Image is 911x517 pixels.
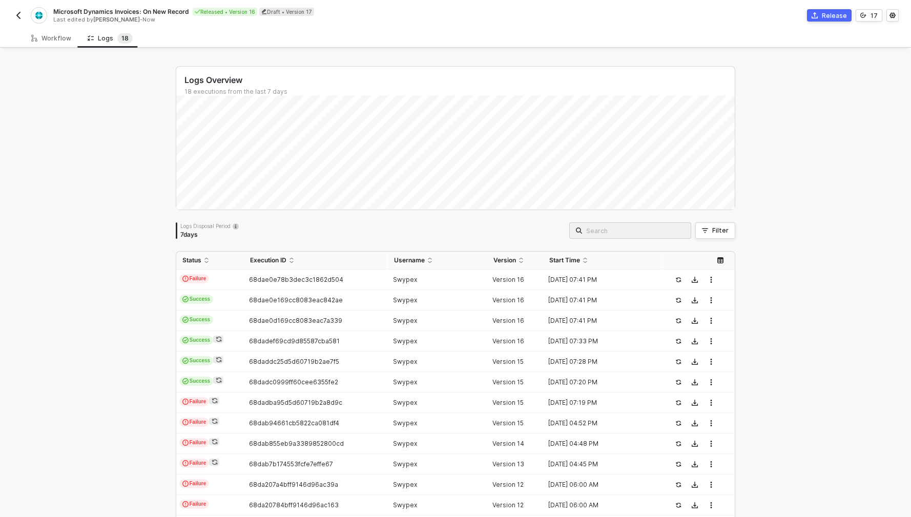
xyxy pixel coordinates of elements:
[675,379,681,385] span: icon-success-page
[692,297,698,303] span: icon-download
[675,400,681,406] span: icon-success-page
[117,33,133,44] sup: 18
[543,252,663,270] th: Start Time
[12,9,25,22] button: back
[182,460,189,466] span: icon-exclamation
[182,399,189,405] span: icon-exclamation
[261,9,267,14] span: icon-edit
[812,12,818,18] span: icon-commerce
[394,256,425,264] span: Username
[179,356,214,365] span: Success
[492,460,524,468] span: Version 13
[543,276,655,284] div: [DATE] 07:41 PM
[393,419,417,427] span: Swypex
[492,337,524,345] span: Version 16
[393,440,417,447] span: Swypex
[492,317,524,324] span: Version 16
[393,399,417,406] span: Swypex
[692,420,698,426] span: icon-download
[675,359,681,365] span: icon-success-page
[53,16,454,24] div: Last edited by - Now
[182,256,201,264] span: Status
[249,419,339,427] span: 68dab94661cb5822ca081df4
[493,256,516,264] span: Version
[675,277,681,283] span: icon-success-page
[692,400,698,406] span: icon-download
[692,379,698,385] span: icon-download
[543,317,655,325] div: [DATE] 07:41 PM
[249,337,340,345] span: 68dadef69cd9d85587cba581
[492,501,524,509] span: Version 12
[543,481,655,489] div: [DATE] 06:00 AM
[184,88,735,96] div: 18 executions from the last 7 days
[543,419,655,427] div: [DATE] 04:52 PM
[692,359,698,365] span: icon-download
[182,440,189,446] span: icon-exclamation
[216,357,222,363] span: icon-sync
[184,75,735,86] div: Logs Overview
[487,252,543,270] th: Version
[712,226,729,235] div: Filter
[692,277,698,283] span: icon-download
[182,276,189,282] span: icon-exclamation
[675,318,681,324] span: icon-success-page
[807,9,852,22] button: Release
[180,231,239,239] div: 7 days
[543,337,655,345] div: [DATE] 07:33 PM
[212,418,218,424] span: icon-sync
[692,338,698,344] span: icon-download
[179,500,210,509] span: Failure
[492,358,524,365] span: Version 15
[14,11,23,19] img: back
[249,378,338,386] span: 68dadc0999ff60cee6355fe2
[249,276,343,283] span: 68dae0e78b3dec3c1862d504
[543,440,655,448] div: [DATE] 04:48 PM
[492,296,524,304] span: Version 16
[492,440,524,447] span: Version 14
[492,481,524,488] span: Version 12
[179,438,210,447] span: Failure
[31,34,71,43] div: Workflow
[393,296,417,304] span: Swypex
[692,441,698,447] span: icon-download
[249,501,339,509] span: 68da20784bff9146d96ac163
[182,501,189,507] span: icon-exclamation
[212,459,218,465] span: icon-sync
[543,358,655,366] div: [DATE] 07:28 PM
[692,318,698,324] span: icon-download
[179,295,214,304] span: Success
[675,441,681,447] span: icon-success-page
[549,256,580,264] span: Start Time
[860,12,866,18] span: icon-versioning
[259,8,314,16] div: Draft • Version 17
[250,256,286,264] span: Execution ID
[675,297,681,303] span: icon-success-page
[125,34,129,42] span: 8
[543,501,655,509] div: [DATE] 06:00 AM
[193,8,257,16] div: Released • Version 16
[543,296,655,304] div: [DATE] 07:41 PM
[249,481,338,488] span: 68da207a4bff9146d96ac39a
[182,296,189,302] span: icon-cards
[244,252,387,270] th: Execution ID
[249,399,342,406] span: 68dadba95d5d60719b2a8d9c
[176,252,244,270] th: Status
[543,460,655,468] div: [DATE] 04:45 PM
[822,11,847,20] div: Release
[182,337,189,343] span: icon-cards
[179,459,210,468] span: Failure
[182,317,189,323] span: icon-cards
[249,358,339,365] span: 68daddc25d5d60719b2ae7f5
[88,33,133,44] div: Logs
[492,419,524,427] span: Version 15
[182,481,189,487] span: icon-exclamation
[93,16,140,23] span: [PERSON_NAME]
[179,397,210,406] span: Failure
[179,274,210,283] span: Failure
[543,378,655,386] div: [DATE] 07:20 PM
[388,252,488,270] th: Username
[212,439,218,445] span: icon-sync
[182,358,189,364] span: icon-cards
[216,336,222,342] span: icon-sync
[692,482,698,488] span: icon-download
